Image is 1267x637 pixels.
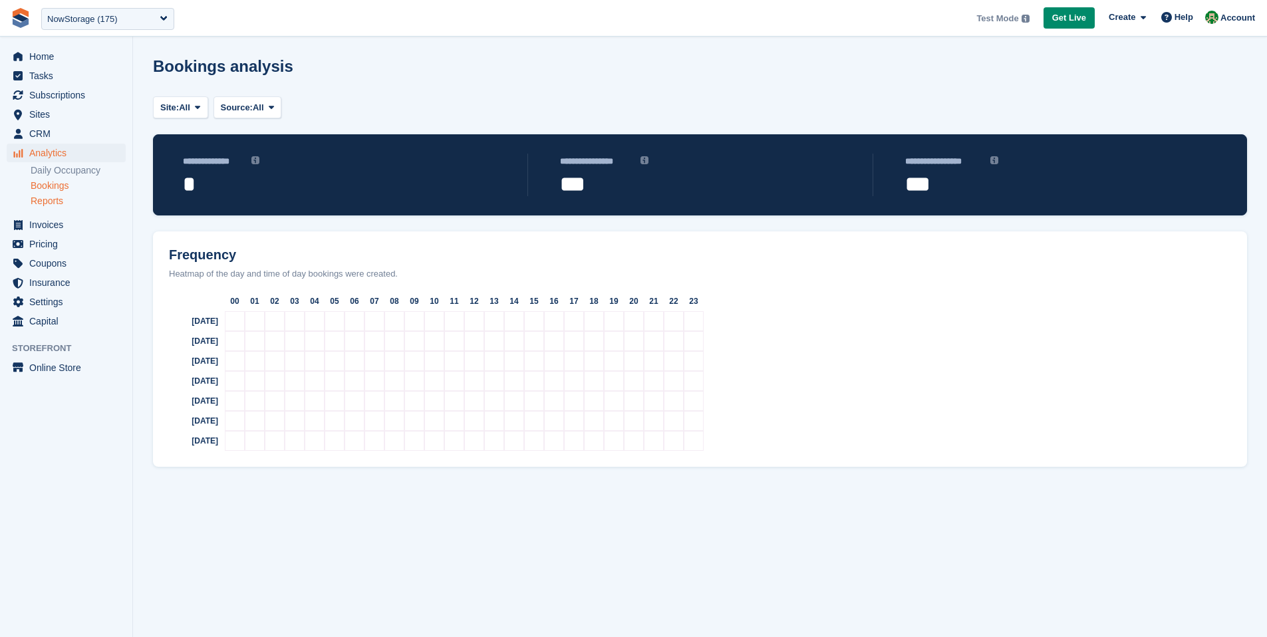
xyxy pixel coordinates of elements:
[29,254,109,273] span: Coupons
[47,13,118,26] div: NowStorage (175)
[158,391,225,411] div: [DATE]
[484,291,504,311] div: 13
[153,96,208,118] button: Site: All
[7,293,126,311] a: menu
[221,101,253,114] span: Source:
[1109,11,1135,24] span: Create
[624,291,644,311] div: 20
[325,291,345,311] div: 05
[158,247,1242,263] h2: Frequency
[976,12,1018,25] span: Test Mode
[464,291,484,311] div: 12
[160,101,179,114] span: Site:
[29,47,109,66] span: Home
[384,291,404,311] div: 08
[444,291,464,311] div: 11
[29,66,109,85] span: Tasks
[364,291,384,311] div: 07
[179,101,190,114] span: All
[12,342,132,355] span: Storefront
[524,291,544,311] div: 15
[158,331,225,351] div: [DATE]
[664,291,684,311] div: 22
[29,235,109,253] span: Pricing
[604,291,624,311] div: 19
[158,351,225,371] div: [DATE]
[584,291,604,311] div: 18
[990,156,998,164] img: icon-info-grey-7440780725fd019a000dd9b08b2336e03edf1995a4989e88bcd33f0948082b44.svg
[29,105,109,124] span: Sites
[158,411,225,431] div: [DATE]
[1175,11,1193,24] span: Help
[7,235,126,253] a: menu
[31,195,126,207] a: Reports
[404,291,424,311] div: 09
[7,144,126,162] a: menu
[1052,11,1086,25] span: Get Live
[7,86,126,104] a: menu
[7,254,126,273] a: menu
[7,215,126,234] a: menu
[31,180,126,192] a: Bookings
[251,156,259,164] img: icon-info-grey-7440780725fd019a000dd9b08b2336e03edf1995a4989e88bcd33f0948082b44.svg
[158,431,225,451] div: [DATE]
[158,311,225,331] div: [DATE]
[644,291,664,311] div: 21
[1044,7,1095,29] a: Get Live
[31,164,126,177] a: Daily Occupancy
[253,101,264,114] span: All
[29,124,109,143] span: CRM
[11,8,31,28] img: stora-icon-8386f47178a22dfd0bd8f6a31ec36ba5ce8667c1dd55bd0f319d3a0aa187defe.svg
[265,291,285,311] div: 02
[7,124,126,143] a: menu
[640,156,648,164] img: icon-info-grey-7440780725fd019a000dd9b08b2336e03edf1995a4989e88bcd33f0948082b44.svg
[7,66,126,85] a: menu
[1205,11,1218,24] img: Mark Dawson
[7,358,126,377] a: menu
[213,96,282,118] button: Source: All
[29,273,109,292] span: Insurance
[29,86,109,104] span: Subscriptions
[153,57,293,75] h1: Bookings analysis
[564,291,584,311] div: 17
[7,273,126,292] a: menu
[285,291,305,311] div: 03
[684,291,704,311] div: 23
[29,358,109,377] span: Online Store
[1220,11,1255,25] span: Account
[158,267,1242,281] div: Heatmap of the day and time of day bookings were created.
[345,291,364,311] div: 06
[245,291,265,311] div: 01
[7,105,126,124] a: menu
[1022,15,1030,23] img: icon-info-grey-7440780725fd019a000dd9b08b2336e03edf1995a4989e88bcd33f0948082b44.svg
[29,215,109,234] span: Invoices
[29,293,109,311] span: Settings
[305,291,325,311] div: 04
[424,291,444,311] div: 10
[29,144,109,162] span: Analytics
[225,291,245,311] div: 00
[29,312,109,330] span: Capital
[504,291,524,311] div: 14
[7,312,126,330] a: menu
[158,371,225,391] div: [DATE]
[7,47,126,66] a: menu
[544,291,564,311] div: 16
